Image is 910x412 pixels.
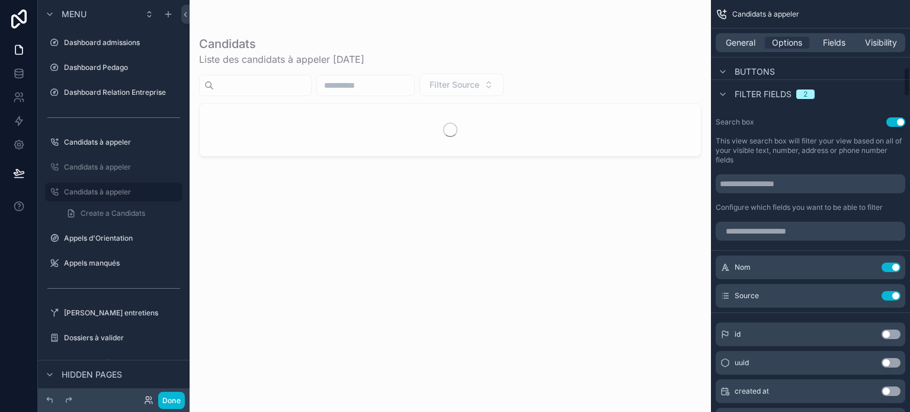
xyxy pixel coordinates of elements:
span: created at [735,387,769,396]
a: Candidats à appeler [45,158,182,177]
label: Dashboard admissions [64,38,180,47]
label: Search box [716,117,754,127]
a: Candidats à appeler [45,133,182,152]
a: Appels d'Orientation [45,229,182,248]
a: Appels manqués [45,254,182,273]
span: uuid [735,358,749,368]
span: Visibility [865,37,897,49]
span: General [726,37,755,49]
span: Candidats à appeler [732,9,799,19]
span: Buttons [735,66,775,78]
a: Candidats à appeler [45,183,182,202]
span: Menu [62,8,86,20]
span: Filter fields [735,88,792,100]
span: Create a Candidats [81,209,145,218]
span: id [735,330,741,339]
a: Dashboard Relation Entreprise [45,83,182,102]
label: Dashboard Pedago [64,63,180,72]
label: Dossiers à valider [64,333,180,343]
span: Options [772,37,802,49]
label: Appels d'Orientation [64,234,180,243]
span: Nom [735,263,751,272]
button: Done [158,392,185,409]
a: Dashboard Pedago [45,58,182,77]
label: [PERSON_NAME] entretiens [64,308,180,318]
a: Admissibles à suivre [45,353,182,372]
label: Candidats à appeler [64,138,180,147]
label: Candidats à appeler [64,187,175,197]
label: This view search box will filter your view based on all of your visible text, number, address or ... [716,136,905,165]
span: Fields [823,37,845,49]
a: Dossiers à valider [45,328,182,347]
span: Source [735,291,759,301]
label: Dashboard Relation Entreprise [64,88,180,97]
span: Hidden pages [62,369,122,381]
label: Configure which fields you want to be able to filter [716,203,883,212]
div: 2 [803,90,808,99]
a: Create a Candidats [59,204,182,223]
label: Candidats à appeler [64,162,180,172]
label: Admissibles à suivre [64,358,180,368]
label: Appels manqués [64,258,180,268]
a: [PERSON_NAME] entretiens [45,304,182,322]
a: Dashboard admissions [45,33,182,52]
